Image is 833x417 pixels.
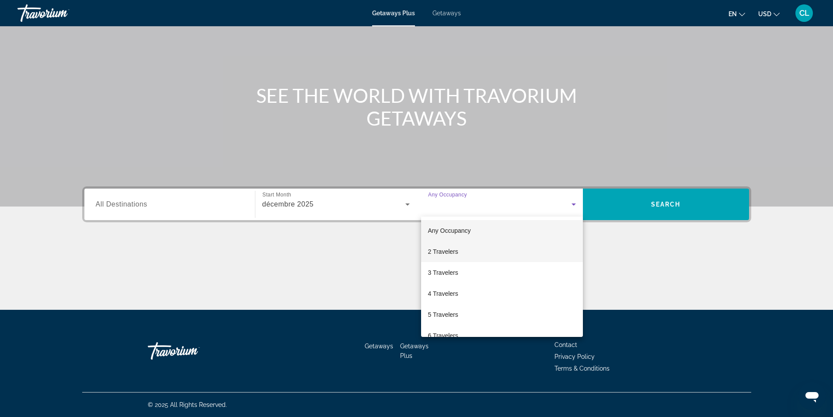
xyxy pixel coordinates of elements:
span: 5 Travelers [428,309,458,320]
span: Any Occupancy [428,227,471,234]
span: 2 Travelers [428,246,458,257]
span: 4 Travelers [428,288,458,299]
span: 3 Travelers [428,267,458,278]
span: 6 Travelers [428,330,458,341]
iframe: Bouton de lancement de la fenêtre de messagerie [798,382,826,410]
